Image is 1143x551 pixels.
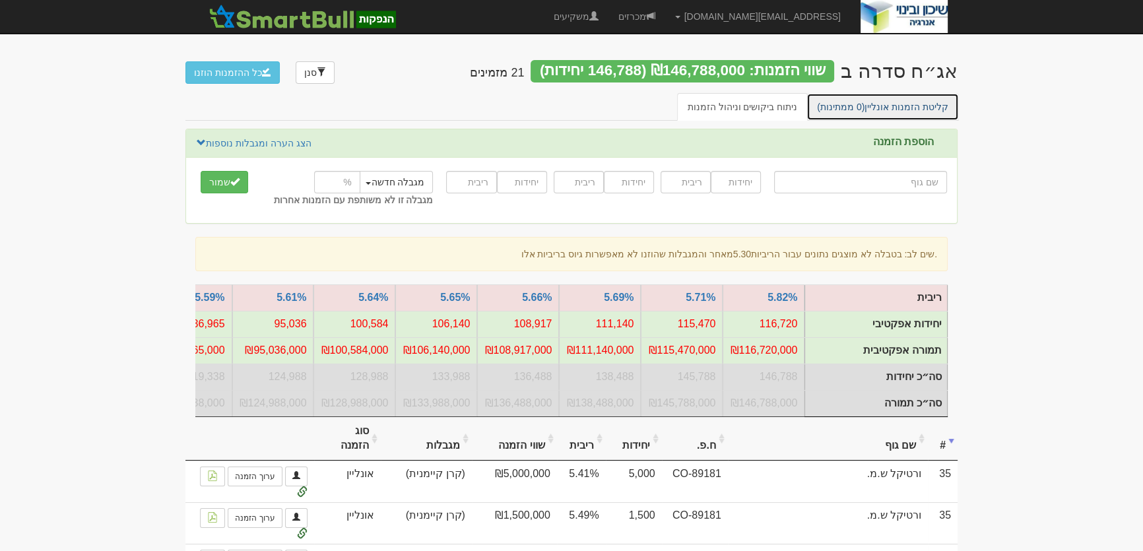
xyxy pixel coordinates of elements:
td: יחידות אפקטיבי [313,311,395,337]
th: סוג הזמנה: activate to sort column ascending [314,417,381,461]
th: שווי הזמנה: activate to sort column ascending [472,417,557,461]
h4: 21 מזמינים [470,67,524,80]
a: הצג הערה ומגבלות נוספות [196,136,312,150]
td: סה״כ תמורה [313,390,395,416]
div: שווי הזמנות: ₪146,788,000 (146,788 יחידות) [531,60,834,82]
input: ריבית [446,171,496,193]
td: ריבית [805,285,948,311]
a: 5.64% [358,292,388,303]
td: 35 [928,502,958,544]
th: #: activate to sort column ascending [928,417,958,461]
td: תמורה אפקטיבית [395,337,477,364]
div: שיכון ובינוי אנרגיה בע"מ - אג״ח (סדרה ב) - הנפקה לציבור [841,60,958,82]
td: סה״כ תמורה [641,390,723,416]
td: סה״כ יחידות [641,364,723,390]
td: סה״כ יחידות [395,364,477,390]
input: שם גוף [774,171,947,193]
td: סה״כ יחידות [805,364,948,390]
input: ריבית [554,171,604,193]
a: קליטת הזמנות אונליין(0 ממתינות) [806,93,959,121]
td: יחידות אפקטיבי [641,311,723,337]
input: יחידות [711,171,761,193]
td: סה״כ יחידות [723,364,804,390]
td: סה״כ תמורה [395,390,477,416]
a: 5.59% [195,292,224,303]
td: 5.41% [557,461,606,502]
td: 1,500 [606,502,662,544]
td: CO-89181 [662,461,728,502]
td: יחידות אפקטיבי [477,311,559,337]
a: 5.66% [522,292,552,303]
td: סה״כ תמורה [559,390,641,416]
td: תמורה אפקטיבית [559,337,641,364]
a: 5.71% [686,292,715,303]
input: יחידות [604,171,654,193]
a: 5.82% [767,292,797,303]
td: תמורה אפקטיבית [805,338,948,364]
a: ערוך הזמנה [228,508,282,528]
td: סה״כ יחידות [559,364,641,390]
span: (0 ממתינות) [817,102,865,112]
td: תמורה אפקטיבית [723,337,804,364]
td: סה״כ תמורה [477,390,559,416]
td: סה״כ יחידות [232,364,314,390]
span: (קרן קיימנית) [387,467,465,482]
td: ₪1,500,000 [472,502,557,544]
label: הוספת הזמנה [873,136,934,148]
a: 5.61% [277,292,306,303]
td: אונליין [314,502,381,544]
td: 5,000 [606,461,662,502]
input: % [314,171,360,193]
label: מגבלה זו לא משותפת עם הזמנות אחרות [274,193,433,207]
td: תמורה אפקטיבית [232,337,314,364]
td: ₪5,000,000 [472,461,557,502]
td: סה״כ תמורה [723,390,804,416]
td: תמורה אפקטיבית [641,337,723,364]
td: תמורה אפקטיבית [477,337,559,364]
th: יחידות: activate to sort column ascending [606,417,662,461]
td: תמורה אפקטיבית [313,337,395,364]
input: יחידות [497,171,547,193]
a: 5.65% [440,292,470,303]
a: ניתוח ביקושים וניהול הזמנות [677,93,808,121]
td: 5.49% [557,502,606,544]
a: ערוך הזמנה [228,467,282,486]
td: ורטיקל ש.מ. [728,461,928,502]
img: pdf-file-icon.png [207,470,218,481]
th: שם גוף: activate to sort column ascending [728,417,928,461]
td: יחידות אפקטיבי [805,311,948,338]
td: יחידות אפקטיבי [395,311,477,337]
td: סה״כ יחידות [477,364,559,390]
td: אונליין [314,461,381,502]
a: 5.69% [604,292,634,303]
td: יחידות אפקטיבי [232,311,314,337]
td: יחידות אפקטיבי [559,311,641,337]
td: יחידות אפקטיבי [723,311,804,337]
a: סנן [296,61,335,84]
img: SmartBull Logo [205,3,399,30]
td: סה״כ יחידות [313,364,395,390]
td: סה״כ תמורה [805,390,948,416]
td: CO-89181 [662,502,728,544]
th: ריבית: activate to sort column ascending [557,417,606,461]
button: שמור [201,171,248,193]
th: ח.פ.: activate to sort column ascending [662,417,728,461]
button: כל ההזמנות הוזנו [185,61,280,84]
div: שים לב: בטבלה לא מוצגים נתונים עבור הריביות מאחר והמגבלות שהוזנו לא מאפשרות גיוס בריביות אלו. [195,237,948,271]
td: ורטיקל ש.מ. [728,502,928,544]
button: מגבלה חדשה [357,171,433,193]
td: סה״כ תמורה [232,390,314,416]
th: מגבלות: activate to sort column ascending [381,417,472,461]
input: ריבית [661,171,711,193]
td: 35 [928,461,958,502]
div: 5.30 [733,247,751,261]
img: pdf-file-icon.png [207,512,218,523]
span: (קרן קיימנית) [387,508,465,523]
